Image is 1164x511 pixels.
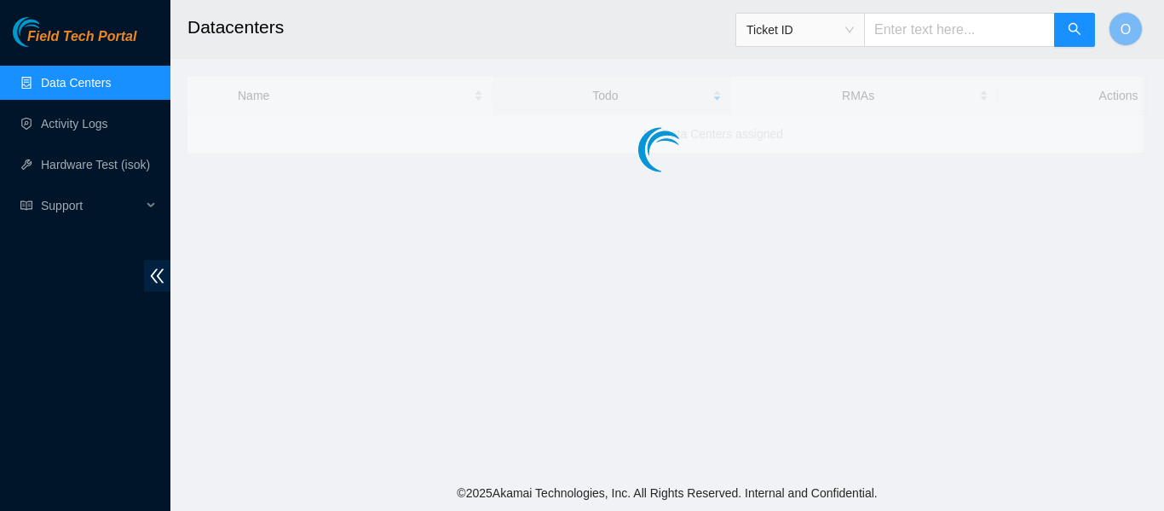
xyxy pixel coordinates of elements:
a: Hardware Test (isok) [41,158,150,171]
a: Data Centers [41,76,111,90]
footer: © 2025 Akamai Technologies, Inc. All Rights Reserved. Internal and Confidential. [170,475,1164,511]
span: Support [41,189,141,223]
span: Ticket ID [746,17,854,43]
span: O [1121,19,1131,40]
span: double-left [144,260,170,292]
img: Akamai Technologies [13,17,86,47]
span: read [20,200,32,212]
span: search [1068,22,1081,38]
button: search [1054,13,1095,47]
button: O [1109,12,1143,46]
span: Field Tech Portal [27,29,136,45]
input: Enter text here... [864,13,1055,47]
a: Akamai TechnologiesField Tech Portal [13,31,136,53]
a: Activity Logs [41,117,108,131]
